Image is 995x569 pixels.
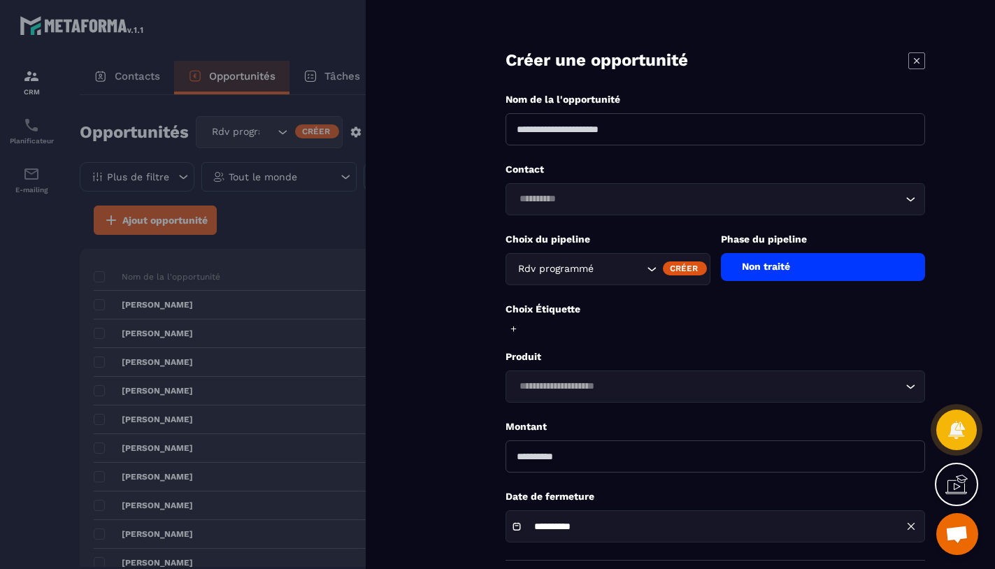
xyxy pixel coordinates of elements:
[506,490,925,503] p: Date de fermeture
[506,350,925,363] p: Produit
[506,183,925,215] div: Search for option
[506,163,925,176] p: Contact
[506,93,925,106] p: Nom de la l'opportunité
[936,513,978,555] a: Ouvrir le chat
[506,49,688,72] p: Créer une opportunité
[506,370,925,403] div: Search for option
[506,420,925,433] p: Montant
[515,261,596,277] span: Rdv programmé
[506,303,925,316] p: Choix Étiquette
[506,253,710,285] div: Search for option
[596,261,643,277] input: Search for option
[721,233,926,246] p: Phase du pipeline
[515,379,902,394] input: Search for option
[506,233,710,246] p: Choix du pipeline
[663,261,707,275] div: Créer
[515,192,902,207] input: Search for option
